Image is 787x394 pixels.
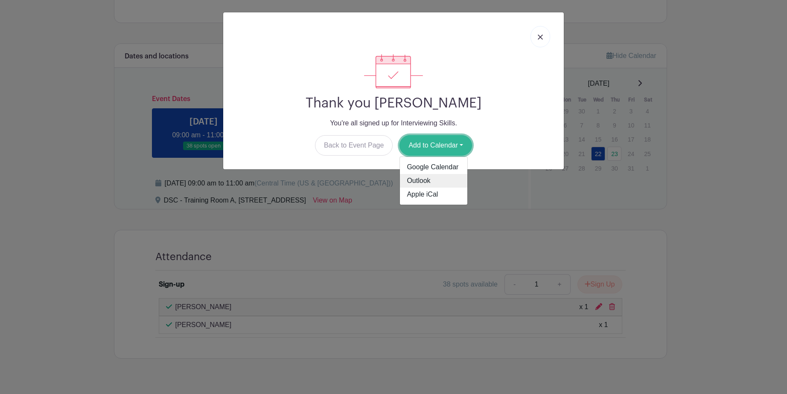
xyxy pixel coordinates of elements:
[230,118,557,128] p: You're all signed up for Interviewing Skills.
[538,35,543,40] img: close_button-5f87c8562297e5c2d7936805f587ecaba9071eb48480494691a3f1689db116b3.svg
[230,95,557,111] h2: Thank you [PERSON_NAME]
[400,174,467,188] a: Outlook
[315,135,393,156] a: Back to Event Page
[399,135,472,156] button: Add to Calendar
[364,54,423,88] img: signup_complete-c468d5dda3e2740ee63a24cb0ba0d3ce5d8a4ecd24259e683200fb1569d990c8.svg
[400,160,467,174] a: Google Calendar
[400,188,467,201] a: Apple iCal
